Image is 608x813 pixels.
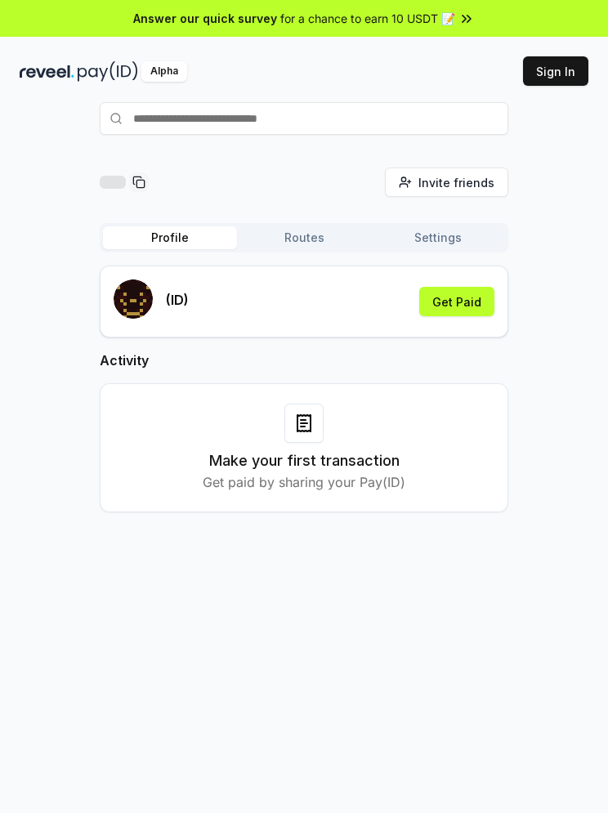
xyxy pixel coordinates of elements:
h3: Make your first transaction [209,449,400,472]
span: for a chance to earn 10 USDT 📝 [280,10,455,27]
button: Profile [103,226,237,249]
h2: Activity [100,351,508,370]
span: Invite friends [418,174,494,191]
div: Alpha [141,61,187,82]
p: (ID) [166,290,189,310]
button: Sign In [523,56,588,86]
img: reveel_dark [20,61,74,82]
p: Get paid by sharing your Pay(ID) [203,472,405,492]
button: Invite friends [385,168,508,197]
button: Settings [371,226,505,249]
span: Answer our quick survey [133,10,277,27]
img: pay_id [78,61,138,82]
button: Get Paid [419,287,494,316]
button: Routes [237,226,371,249]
